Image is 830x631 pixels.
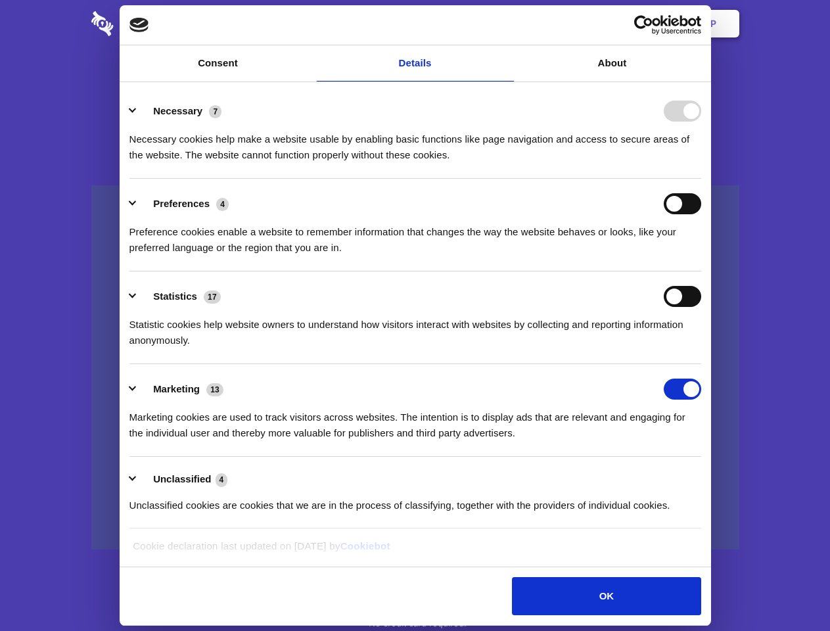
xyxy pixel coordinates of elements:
iframe: Drift Widget Chat Controller [764,565,814,615]
label: Preferences [153,198,210,209]
button: Necessary (7) [129,101,230,122]
a: Usercentrics Cookiebot - opens in a new window [586,15,701,35]
a: Cookiebot [340,540,390,551]
a: Pricing [386,3,443,44]
span: 4 [216,473,228,486]
div: Unclassified cookies are cookies that we are in the process of classifying, together with the pro... [129,488,701,513]
div: Statistic cookies help website owners to understand how visitors interact with websites by collec... [129,307,701,348]
a: Contact [533,3,593,44]
span: 7 [209,105,221,118]
button: Statistics (17) [129,286,229,307]
label: Statistics [153,291,197,302]
h1: Eliminate Slack Data Loss. [91,59,739,106]
div: Necessary cookies help make a website usable by enabling basic functions like page navigation and... [129,122,701,163]
div: Cookie declaration last updated on [DATE] by [123,538,707,564]
button: Unclassified (4) [129,471,236,488]
span: 13 [206,383,223,396]
span: 4 [216,198,229,211]
h4: Auto-redaction of sensitive data, encrypted data sharing and self-destructing private chats. Shar... [91,120,739,163]
a: Details [317,45,514,82]
button: Preferences (4) [129,193,237,214]
label: Marketing [153,383,200,394]
a: Consent [120,45,317,82]
div: Marketing cookies are used to track visitors across websites. The intention is to display ads tha... [129,400,701,441]
a: Login [596,3,653,44]
button: Marketing (13) [129,379,232,400]
a: Wistia video thumbnail [91,185,739,550]
label: Necessary [153,105,202,116]
div: Preference cookies enable a website to remember information that changes the way the website beha... [129,214,701,256]
button: OK [512,577,701,615]
a: About [514,45,711,82]
span: 17 [204,291,221,304]
img: logo-wordmark-white-trans-d4663122ce5f474addd5e946df7df03e33cb6a1c49d2221995e7729f52c070b2.svg [91,11,204,36]
img: logo [129,18,149,32]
